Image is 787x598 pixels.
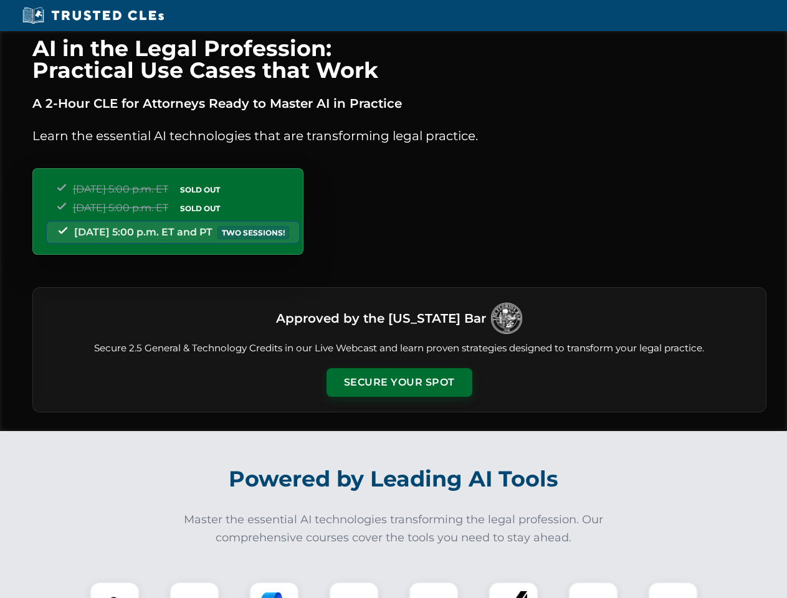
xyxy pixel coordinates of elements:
p: A 2-Hour CLE for Attorneys Ready to Master AI in Practice [32,93,766,113]
p: Learn the essential AI technologies that are transforming legal practice. [32,126,766,146]
span: SOLD OUT [176,202,224,215]
img: Logo [491,303,522,334]
h3: Approved by the [US_STATE] Bar [276,307,486,330]
h1: AI in the Legal Profession: Practical Use Cases that Work [32,37,766,81]
p: Secure 2.5 General & Technology Credits in our Live Webcast and learn proven strategies designed ... [48,341,751,356]
img: Trusted CLEs [19,6,168,25]
p: Master the essential AI technologies transforming the legal profession. Our comprehensive courses... [176,511,612,547]
h2: Powered by Leading AI Tools [49,457,739,501]
span: [DATE] 5:00 p.m. ET [73,183,168,195]
span: SOLD OUT [176,183,224,196]
span: [DATE] 5:00 p.m. ET [73,202,168,214]
button: Secure Your Spot [327,368,472,397]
